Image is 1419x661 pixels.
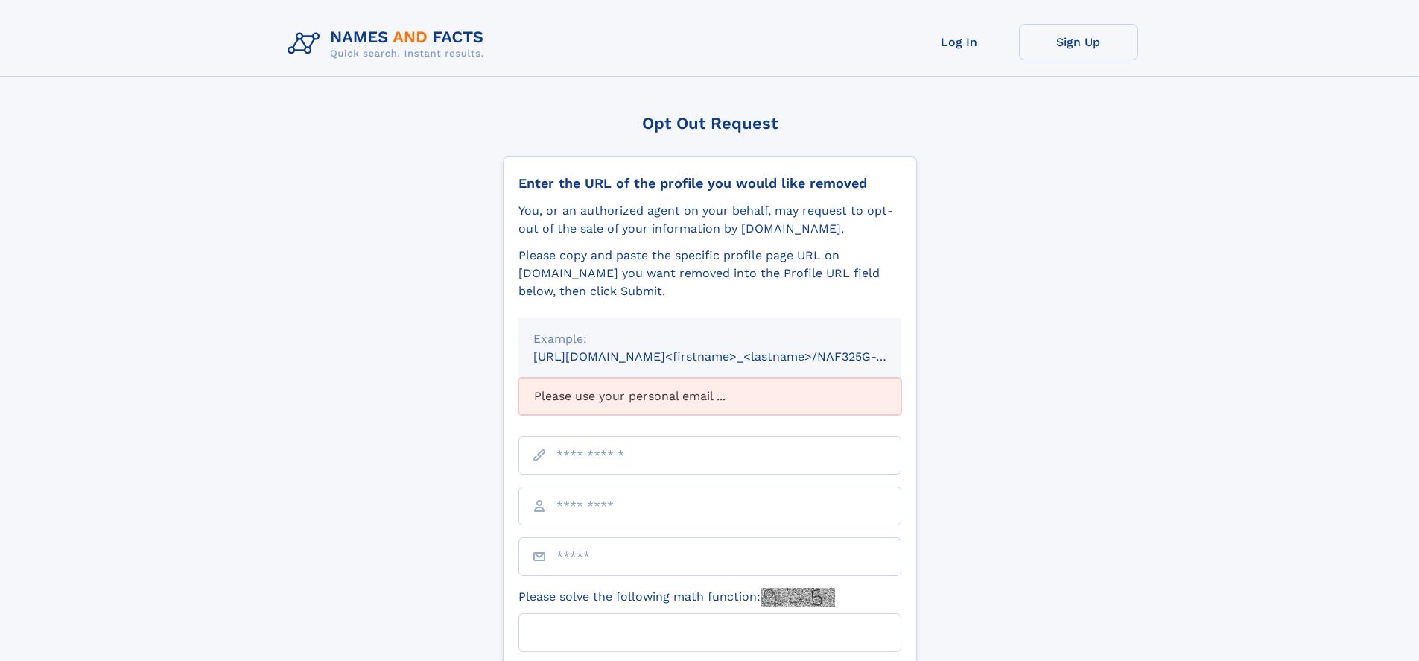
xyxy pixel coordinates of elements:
img: Logo Names and Facts [282,24,496,64]
div: Example: [533,330,886,348]
div: You, or an authorized agent on your behalf, may request to opt-out of the sale of your informatio... [518,202,901,238]
label: Please solve the following math function: [518,588,835,607]
small: [URL][DOMAIN_NAME]<firstname>_<lastname>/NAF325G-xxxxxxxx [533,350,930,364]
div: Please copy and paste the specific profile page URL on [DOMAIN_NAME] you want removed into the Pr... [518,247,901,300]
div: Opt Out Request [503,114,917,133]
a: Sign Up [1019,24,1138,60]
a: Log In [900,24,1019,60]
div: Enter the URL of the profile you would like removed [518,175,901,192]
div: Please use your personal email ... [518,378,901,415]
